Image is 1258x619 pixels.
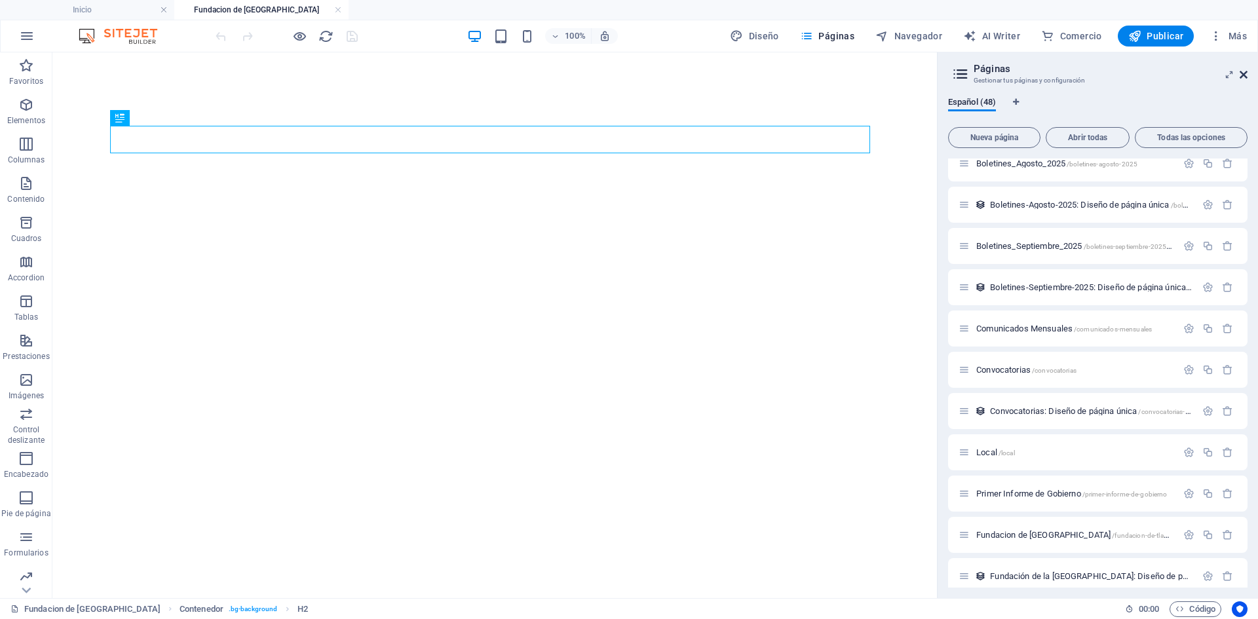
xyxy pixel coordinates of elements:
div: Primer Informe de Gobierno/primer-informe-de-gobierno [972,489,1177,498]
div: Boletines-Septiembre-2025: Diseño de página única/boletines-septiembre-2025-elemento [986,283,1196,291]
span: Fundacion de [GEOGRAPHIC_DATA] [976,530,1178,540]
span: Diseño [730,29,779,43]
div: Eliminar [1222,158,1233,169]
div: Eliminar [1222,529,1233,540]
p: Encabezado [4,469,48,479]
p: Pie de página [1,508,50,519]
h4: Fundacion de [GEOGRAPHIC_DATA] [174,3,349,17]
span: /convocatorias-elemento [1138,408,1212,415]
button: Todas las opciones [1135,127,1248,148]
span: /boletines-agosto-2025 [1067,160,1137,168]
span: /comunicados-mensuales [1074,326,1152,333]
i: Volver a cargar página [318,29,334,44]
h3: Gestionar tus páginas y configuración [974,75,1221,86]
div: Boletines_Agosto_2025/boletines-agosto-2025 [972,159,1177,168]
span: Convocatorias [976,365,1077,375]
div: Este diseño se usa como una plantilla para todos los elementos (como por ejemplo un post de un bl... [975,405,986,417]
span: Primer Informe de Gobierno [976,489,1167,498]
span: /local [999,449,1015,457]
div: Local/local [972,448,1177,457]
div: Configuración [1202,405,1213,417]
button: Nueva página [948,127,1040,148]
div: Eliminar [1222,323,1233,334]
div: Pestañas de idiomas [948,97,1248,122]
div: Boletines-Agosto-2025: Diseño de página única/boletines-agosto-2025-elemento [986,200,1196,209]
span: Haz clic para abrir la página [976,241,1177,251]
div: Configuración [1202,282,1213,293]
span: Comercio [1041,29,1102,43]
span: Publicar [1128,29,1184,43]
div: Configuración [1183,240,1194,252]
p: Accordion [8,272,45,283]
div: Configuración [1202,571,1213,582]
span: /fundacion-de-tlaxcala [1112,532,1178,539]
div: Configuración [1183,529,1194,540]
div: Configuración [1183,323,1194,334]
div: Configuración [1183,364,1194,375]
button: Comercio [1036,26,1107,47]
button: Haz clic para salir del modo de previsualización y seguir editando [292,28,307,44]
div: Duplicar [1202,529,1213,540]
div: Duplicar [1202,240,1213,252]
p: Tablas [14,312,39,322]
button: Más [1204,26,1252,47]
button: Abrir todas [1046,127,1130,148]
div: Este diseño se usa como una plantilla para todos los elementos (como por ejemplo un post de un bl... [975,282,986,293]
div: Boletines_Septiembre_2025/boletines-septiembre-2025-46 [972,242,1177,250]
div: Configuración [1183,488,1194,499]
nav: breadcrumb [180,601,309,617]
div: Este diseño se usa como una plantilla para todos los elementos (como por ejemplo un post de un bl... [975,571,986,582]
button: Publicar [1118,26,1194,47]
button: reload [318,28,334,44]
div: Duplicar [1202,447,1213,458]
span: Haz clic para seleccionar y doble clic para editar [297,601,308,617]
p: Contenido [7,194,45,204]
p: Imágenes [9,390,44,401]
div: Duplicar [1202,158,1213,169]
button: Navegador [870,26,947,47]
button: AI Writer [958,26,1025,47]
div: Duplicar [1202,364,1213,375]
span: Español (48) [948,94,996,113]
div: Configuración [1183,158,1194,169]
span: Haz clic para seleccionar y doble clic para editar [180,601,223,617]
div: Eliminar [1222,488,1233,499]
h6: Tiempo de la sesión [1125,601,1160,617]
div: Eliminar [1222,405,1233,417]
div: Eliminar [1222,199,1233,210]
span: /primer-informe-de-gobierno [1082,491,1168,498]
button: 100% [545,28,592,44]
div: Configuración [1202,199,1213,210]
p: Prestaciones [3,351,49,362]
div: Fundación de la [GEOGRAPHIC_DATA]: Diseño de página única [986,572,1196,580]
span: 00 00 [1139,601,1159,617]
span: Haz clic para abrir la página [976,447,1015,457]
h2: Páginas [974,63,1248,75]
span: /boletines-septiembre-2025-46 [1084,243,1177,250]
p: Formularios [4,548,48,558]
span: Páginas [800,29,854,43]
p: Columnas [8,155,45,165]
div: Eliminar [1222,571,1233,582]
div: Eliminar [1222,282,1233,293]
div: Comunicados Mensuales/comunicados-mensuales [972,324,1177,333]
span: Convocatorias: Diseño de página única [990,406,1212,416]
h6: 100% [565,28,586,44]
div: Eliminar [1222,447,1233,458]
button: Código [1170,601,1221,617]
p: Cuadros [11,233,42,244]
div: Eliminar [1222,240,1233,252]
div: Eliminar [1222,364,1233,375]
span: Boletines_Agosto_2025 [976,159,1137,168]
span: Nueva página [954,134,1035,141]
span: Todas las opciones [1141,134,1242,141]
button: Diseño [725,26,784,47]
i: Al redimensionar, ajustar el nivel de zoom automáticamente para ajustarse al dispositivo elegido. [599,30,611,42]
div: Duplicar [1202,488,1213,499]
span: Código [1175,601,1215,617]
span: Comunicados Mensuales [976,324,1152,333]
span: . bg-background [229,601,277,617]
div: Convocatorias/convocatorias [972,366,1177,374]
div: Fundacion de [GEOGRAPHIC_DATA]/fundacion-de-tlaxcala [972,531,1177,539]
div: Este diseño se usa como una plantilla para todos los elementos (como por ejemplo un post de un bl... [975,199,986,210]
